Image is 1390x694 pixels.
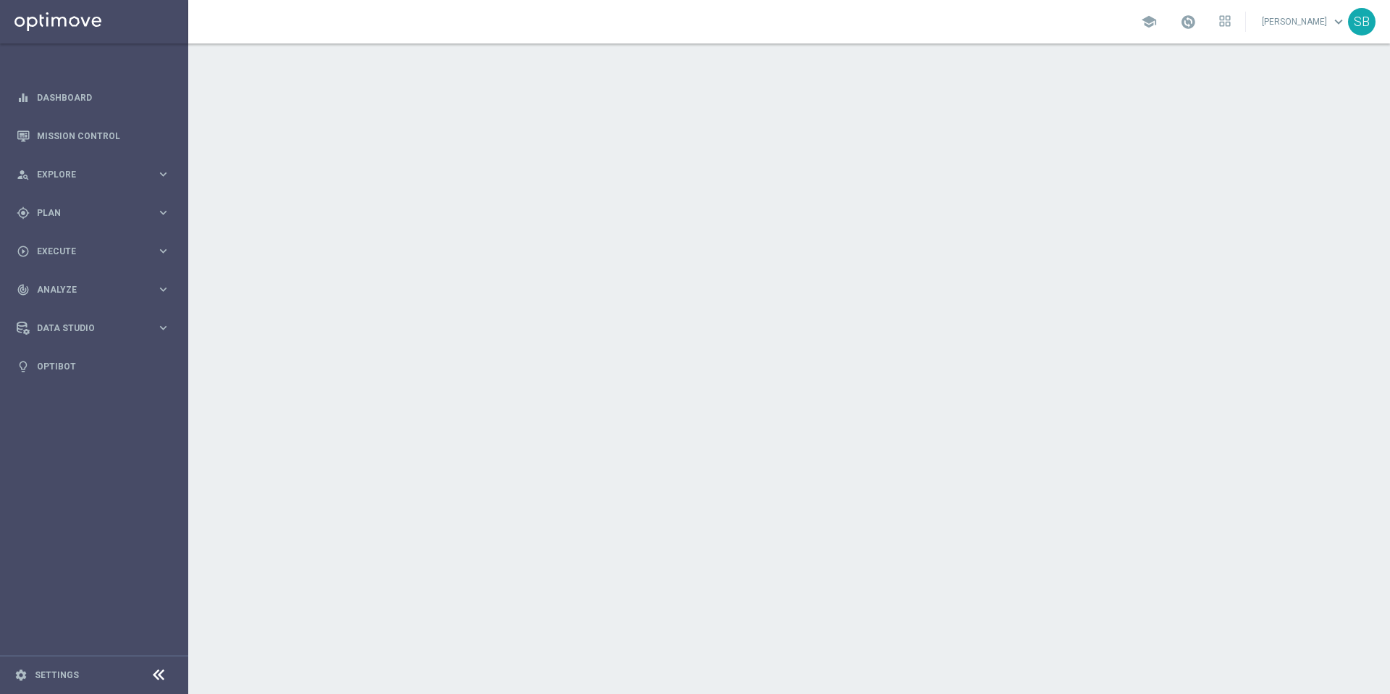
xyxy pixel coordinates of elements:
[37,170,156,179] span: Explore
[17,91,30,104] i: equalizer
[37,78,170,117] a: Dashboard
[17,322,156,335] div: Data Studio
[156,167,170,181] i: keyboard_arrow_right
[156,283,170,296] i: keyboard_arrow_right
[37,117,170,155] a: Mission Control
[35,671,79,680] a: Settings
[17,168,30,181] i: person_search
[17,117,170,155] div: Mission Control
[16,246,171,257] button: play_circle_outline Execute keyboard_arrow_right
[16,284,171,296] button: track_changes Analyze keyboard_arrow_right
[16,207,171,219] button: gps_fixed Plan keyboard_arrow_right
[1331,14,1347,30] span: keyboard_arrow_down
[156,321,170,335] i: keyboard_arrow_right
[17,206,156,220] div: Plan
[16,169,171,180] button: person_search Explore keyboard_arrow_right
[1141,14,1157,30] span: school
[14,669,28,682] i: settings
[16,130,171,142] button: Mission Control
[17,347,170,385] div: Optibot
[17,283,30,296] i: track_changes
[156,206,170,220] i: keyboard_arrow_right
[17,245,156,258] div: Execute
[16,92,171,104] button: equalizer Dashboard
[17,206,30,220] i: gps_fixed
[37,247,156,256] span: Execute
[17,78,170,117] div: Dashboard
[37,324,156,333] span: Data Studio
[17,245,30,258] i: play_circle_outline
[17,283,156,296] div: Analyze
[16,322,171,334] button: Data Studio keyboard_arrow_right
[17,168,156,181] div: Explore
[1260,11,1348,33] a: [PERSON_NAME]keyboard_arrow_down
[37,347,170,385] a: Optibot
[1348,8,1376,35] div: SB
[37,285,156,294] span: Analyze
[37,209,156,217] span: Plan
[17,360,30,373] i: lightbulb
[16,361,171,372] button: lightbulb Optibot
[156,244,170,258] i: keyboard_arrow_right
